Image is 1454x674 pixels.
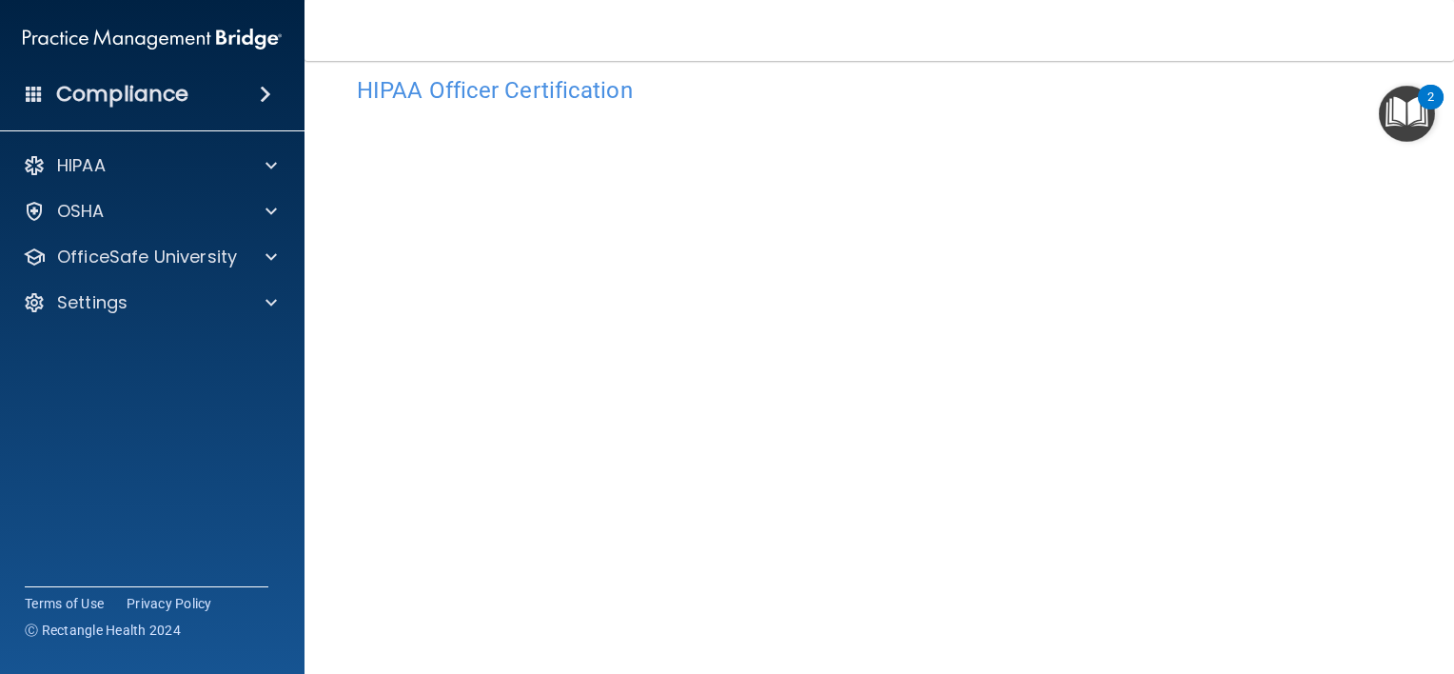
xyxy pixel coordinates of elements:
[23,154,277,177] a: HIPAA
[127,594,212,613] a: Privacy Policy
[357,78,1402,103] h4: HIPAA Officer Certification
[23,200,277,223] a: OSHA
[25,621,181,640] span: Ⓒ Rectangle Health 2024
[57,291,128,314] p: Settings
[1427,97,1434,122] div: 2
[57,154,106,177] p: HIPAA
[23,291,277,314] a: Settings
[56,81,188,108] h4: Compliance
[57,246,237,268] p: OfficeSafe University
[1379,86,1435,142] button: Open Resource Center, 2 new notifications
[23,20,282,58] img: PMB logo
[25,594,104,613] a: Terms of Use
[57,200,105,223] p: OSHA
[23,246,277,268] a: OfficeSafe University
